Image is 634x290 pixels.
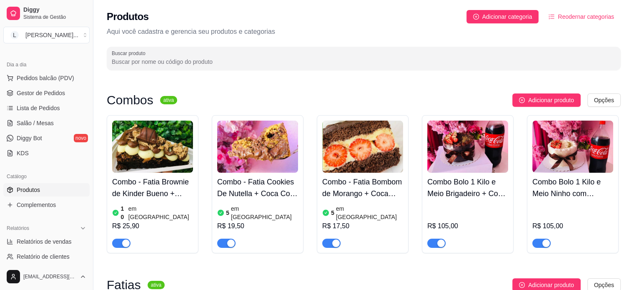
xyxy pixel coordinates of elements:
[549,14,554,20] span: ordered-list
[3,27,90,43] button: Select a team
[532,221,613,231] div: R$ 105,00
[587,93,621,107] button: Opções
[532,176,613,199] h4: Combo Bolo 1 Kilo e Meio Ninho com Morango + Coca Cola 2 litros Original
[3,170,90,183] div: Catálogo
[322,221,403,231] div: R$ 17,50
[427,221,508,231] div: R$ 105,00
[17,237,72,246] span: Relatórios de vendas
[427,121,508,173] img: product-image
[3,3,90,23] a: DiggySistema de Gestão
[331,209,334,217] article: 5
[112,121,193,173] img: product-image
[23,6,86,14] span: Diggy
[594,280,614,290] span: Opções
[112,50,148,57] label: Buscar produto
[231,204,298,221] article: em [GEOGRAPHIC_DATA]
[226,209,229,217] article: 5
[17,74,74,82] span: Pedidos balcão (PDV)
[3,183,90,197] a: Produtos
[128,204,193,221] article: em [GEOGRAPHIC_DATA]
[17,149,29,157] span: KDS
[427,176,508,199] h4: Combo Bolo 1 Kilo e Meio Brigadeiro + Coca Cola 2 litros Original
[107,280,141,290] h3: Fatias
[322,176,403,199] h4: Combo - Fatia Bombom de Morango + Coca Cola 200ml
[512,93,581,107] button: Adicionar produto
[17,104,60,112] span: Lista de Pedidos
[519,97,525,103] span: plus-circle
[17,119,54,127] span: Salão / Mesas
[23,14,86,20] span: Sistema de Gestão
[3,235,90,248] a: Relatórios de vendas
[3,116,90,130] a: Salão / Mesas
[17,201,56,209] span: Complementos
[23,273,76,280] span: [EMAIL_ADDRESS][DOMAIN_NAME]
[112,176,193,199] h4: Combo - Fatia Brownie de Kinder Bueno + Coca - Cola 200 ml
[532,121,613,173] img: product-image
[160,96,177,104] sup: ativa
[17,134,42,142] span: Diggy Bot
[17,89,65,97] span: Gestor de Pedidos
[542,10,621,23] button: Reodernar categorias
[7,225,29,232] span: Relatórios
[528,96,574,105] span: Adicionar produto
[217,176,298,199] h4: Combo - Fatia Cookies De Nutella + Coca Cola 200ml
[121,204,127,221] article: 10
[519,282,525,288] span: plus-circle
[3,250,90,263] a: Relatório de clientes
[482,12,532,21] span: Adicionar categoria
[594,96,614,105] span: Opções
[217,121,298,173] img: product-image
[17,252,70,261] span: Relatório de clientes
[322,121,403,173] img: product-image
[558,12,614,21] span: Reodernar categorias
[3,198,90,212] a: Complementos
[336,204,403,221] article: em [GEOGRAPHIC_DATA]
[107,95,153,105] h3: Combos
[3,146,90,160] a: KDS
[107,27,621,37] p: Aqui você cadastra e gerencia seu produtos e categorias
[3,267,90,287] button: [EMAIL_ADDRESS][DOMAIN_NAME]
[148,281,165,289] sup: ativa
[3,71,90,85] button: Pedidos balcão (PDV)
[3,131,90,145] a: Diggy Botnovo
[112,221,193,231] div: R$ 25,90
[3,101,90,115] a: Lista de Pedidos
[3,86,90,100] a: Gestor de Pedidos
[10,31,19,39] span: L
[107,10,149,23] h2: Produtos
[25,31,78,39] div: [PERSON_NAME] ...
[466,10,539,23] button: Adicionar categoria
[112,58,616,66] input: Buscar produto
[473,14,479,20] span: plus-circle
[3,58,90,71] div: Dia a dia
[17,186,40,194] span: Produtos
[217,221,298,231] div: R$ 19,50
[528,280,574,290] span: Adicionar produto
